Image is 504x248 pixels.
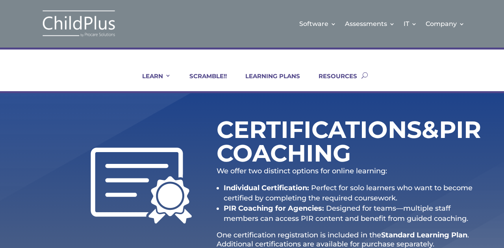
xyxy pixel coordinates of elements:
a: RESOURCES [309,72,357,91]
a: Assessments [345,8,395,40]
a: LEARNING PLANS [235,72,300,91]
li: Perfect for solo learners who want to become certified by completing the required coursework. [224,183,479,203]
a: LEARN [132,72,171,91]
a: Software [299,8,336,40]
strong: Individual Certification: [224,184,309,192]
span: We offer two distinct options for online learning: [217,167,387,175]
li: Designed for teams—multiple staff members can access PIR content and benefit from guided coaching. [224,203,479,224]
span: One certification registration is included in the [217,231,381,239]
a: SCRAMBLE!! [180,72,227,91]
strong: PIR Coaching for Agencies: [224,204,324,213]
a: Company [426,8,465,40]
h1: Certifications PIR Coaching [217,118,425,169]
a: IT [404,8,417,40]
strong: Standard Learning Plan [381,231,467,239]
span: & [422,115,439,144]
